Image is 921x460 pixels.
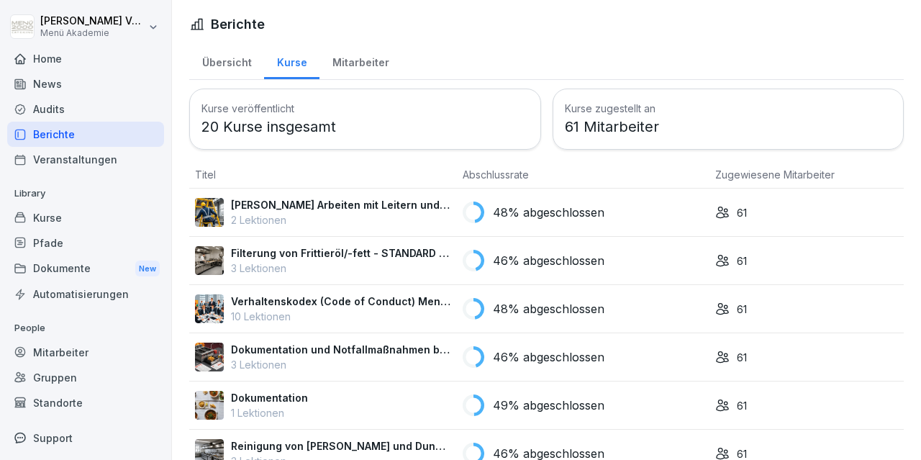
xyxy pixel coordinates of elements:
p: 61 Mitarbeiter [565,116,892,137]
p: 10 Lektionen [231,309,451,324]
div: New [135,261,160,277]
p: 61 [737,253,747,269]
img: hh3kvobgi93e94d22i1c6810.png [195,294,224,323]
p: People [7,317,164,340]
a: Veranstaltungen [7,147,164,172]
th: Abschlussrate [457,161,709,189]
a: Übersicht [189,42,264,79]
img: jg117puhp44y4en97z3zv7dk.png [195,391,224,420]
a: News [7,71,164,96]
span: Zugewiesene Mitarbeiter [715,168,835,181]
p: Verhaltenskodex (Code of Conduct) Menü 2000 [231,294,451,309]
a: Audits [7,96,164,122]
a: Standorte [7,390,164,415]
a: Home [7,46,164,71]
p: 48% abgeschlossen [493,204,604,221]
p: 20 Kurse insgesamt [201,116,529,137]
p: Menü Akademie [40,28,145,38]
p: 61 [737,398,747,413]
p: Library [7,182,164,205]
a: Gruppen [7,365,164,390]
a: Kurse [7,205,164,230]
h1: Berichte [211,14,265,34]
span: Titel [195,168,216,181]
p: Reinigung von [PERSON_NAME] und Dunstabzugshauben [231,438,451,454]
div: Support [7,425,164,451]
h3: Kurse zugestellt an [565,101,892,116]
p: 3 Lektionen [231,357,451,372]
a: Mitarbeiter [319,42,401,79]
p: 49% abgeschlossen [493,397,604,414]
img: v7bxruicv7vvt4ltkcopmkzf.png [195,198,224,227]
p: Dokumentation [231,390,308,405]
p: 61 [737,205,747,220]
a: DokumenteNew [7,256,164,282]
p: [PERSON_NAME] Arbeiten mit Leitern und Tritten [231,197,451,212]
div: Dokumente [7,256,164,282]
a: Pfade [7,230,164,256]
p: 48% abgeschlossen [493,300,604,317]
a: Mitarbeiter [7,340,164,365]
p: Filterung von Frittieröl/-fett - STANDARD ohne Vito [231,245,451,261]
p: 46% abgeschlossen [493,252,604,269]
p: 61 [737,350,747,365]
img: lnrteyew03wyeg2dvomajll7.png [195,246,224,275]
a: Automatisierungen [7,281,164,307]
p: 3 Lektionen [231,261,451,276]
h3: Kurse veröffentlicht [201,101,529,116]
a: Berichte [7,122,164,147]
p: 46% abgeschlossen [493,348,604,366]
p: Dokumentation und Notfallmaßnahmen bei Fritteusen [231,342,451,357]
a: Kurse [264,42,319,79]
p: [PERSON_NAME] Vonau [40,15,145,27]
img: t30obnioake0y3p0okzoia1o.png [195,343,224,371]
p: 61 [737,302,747,317]
p: 1 Lektionen [231,405,308,420]
p: 2 Lektionen [231,212,451,227]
